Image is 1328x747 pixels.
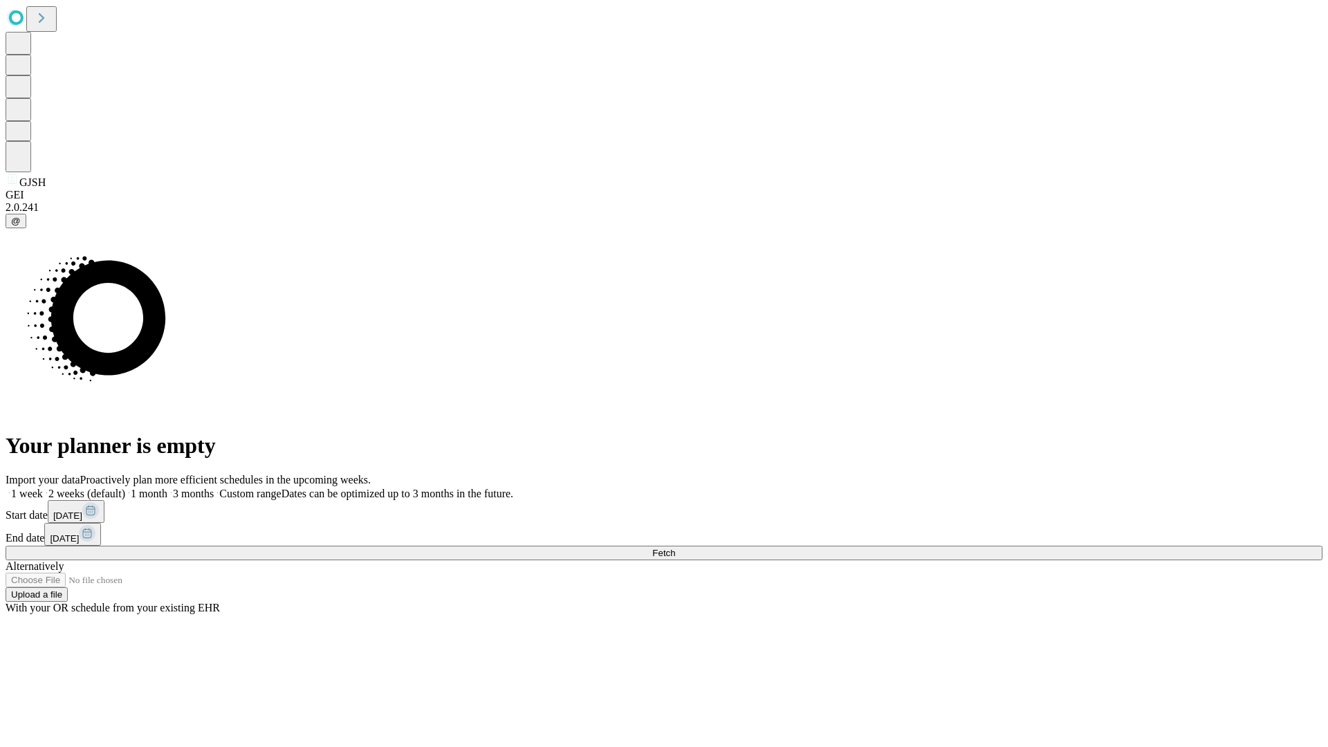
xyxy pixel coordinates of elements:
span: Import your data [6,474,80,486]
div: GEI [6,189,1322,201]
button: Upload a file [6,587,68,602]
span: 1 month [131,488,167,499]
div: 2.0.241 [6,201,1322,214]
h1: Your planner is empty [6,433,1322,459]
div: Start date [6,500,1322,523]
span: Custom range [219,488,281,499]
span: 1 week [11,488,43,499]
span: @ [11,216,21,226]
button: [DATE] [48,500,104,523]
span: 3 months [173,488,214,499]
span: Proactively plan more efficient schedules in the upcoming weeks. [80,474,371,486]
span: [DATE] [53,510,82,521]
button: Fetch [6,546,1322,560]
span: GJSH [19,176,46,188]
span: Dates can be optimized up to 3 months in the future. [282,488,513,499]
button: @ [6,214,26,228]
span: Fetch [652,548,675,558]
div: End date [6,523,1322,546]
span: [DATE] [50,533,79,544]
span: 2 weeks (default) [48,488,125,499]
button: [DATE] [44,523,101,546]
span: With your OR schedule from your existing EHR [6,602,220,614]
span: Alternatively [6,560,64,572]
